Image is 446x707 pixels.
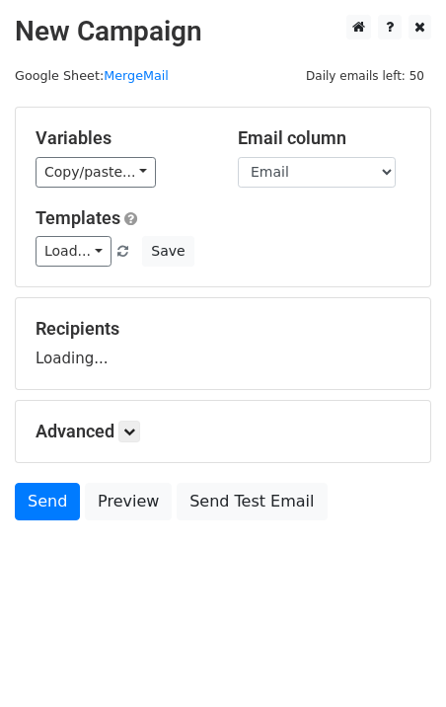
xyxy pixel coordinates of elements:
[36,318,410,369] div: Loading...
[238,127,410,149] h5: Email column
[36,318,410,340] h5: Recipients
[36,236,111,267] a: Load...
[36,421,410,442] h5: Advanced
[36,207,120,228] a: Templates
[347,612,446,707] iframe: Chat Widget
[15,68,169,83] small: Google Sheet:
[142,236,193,267] button: Save
[299,68,431,83] a: Daily emails left: 50
[104,68,169,83] a: MergeMail
[177,483,327,520] a: Send Test Email
[15,15,431,48] h2: New Campaign
[85,483,172,520] a: Preview
[299,65,431,87] span: Daily emails left: 50
[36,127,208,149] h5: Variables
[36,157,156,188] a: Copy/paste...
[15,483,80,520] a: Send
